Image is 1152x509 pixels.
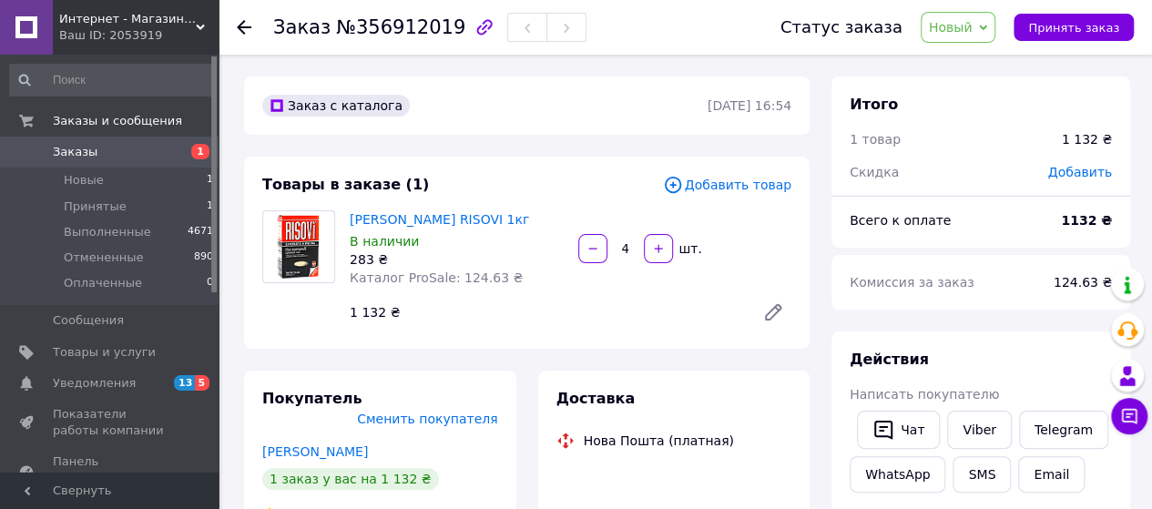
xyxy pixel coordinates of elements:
span: 1 товар [850,132,901,147]
a: Telegram [1019,411,1108,449]
span: Доставка [556,390,636,407]
button: Email [1018,456,1085,493]
span: 1 [191,144,209,159]
span: Отмененные [64,249,143,266]
button: Принять заказ [1014,14,1134,41]
div: Заказ с каталога [262,95,410,117]
span: Покупатель [262,390,362,407]
div: 283 ₴ [350,250,564,269]
span: Итого [850,96,898,113]
div: шт. [675,239,704,258]
span: Товары в заказе (1) [262,176,429,193]
span: Интернет - Магазин "Piccola Italia" [59,11,196,27]
img: Рис Карнароли RISOVI 1кг [263,211,334,282]
a: [PERSON_NAME] RISOVI 1кг [350,212,529,227]
span: Комиссия за заказ [850,275,974,290]
span: 4671 [188,224,213,240]
span: Новый [929,20,973,35]
button: Чат с покупателем [1111,398,1147,434]
span: Принять заказ [1028,21,1119,35]
span: Панель управления [53,453,168,486]
div: 1 132 ₴ [342,300,748,325]
span: Показатели работы компании [53,406,168,439]
span: Сменить покупателя [357,412,497,426]
span: 124.63 ₴ [1054,275,1112,290]
span: Оплаченные [64,275,142,291]
button: Чат [857,411,940,449]
a: WhatsApp [850,456,945,493]
span: Выполненные [64,224,151,240]
span: 1 [207,199,213,215]
span: Написать покупателю [850,387,999,402]
span: Заказы и сообщения [53,113,182,129]
a: Редактировать [755,294,791,331]
span: Добавить товар [663,175,791,195]
span: №356912019 [336,16,465,38]
button: SMS [953,456,1011,493]
span: Заказ [273,16,331,38]
div: 1 заказ у вас на 1 132 ₴ [262,468,439,490]
div: 1 132 ₴ [1062,130,1112,148]
time: [DATE] 16:54 [708,98,791,113]
span: Скидка [850,165,899,179]
span: 1 [207,172,213,188]
span: Товары и услуги [53,344,156,361]
div: Ваш ID: 2053919 [59,27,219,44]
span: 890 [194,249,213,266]
span: Всего к оплате [850,213,951,228]
div: Нова Пошта (платная) [579,432,739,450]
span: Уведомления [53,375,136,392]
div: Статус заказа [780,18,902,36]
span: Заказы [53,144,97,160]
span: Действия [850,351,929,368]
span: 0 [207,275,213,291]
span: Принятые [64,199,127,215]
input: Поиск [9,64,215,97]
span: 13 [174,375,195,391]
span: 5 [195,375,209,391]
span: Добавить [1048,165,1112,179]
div: Вернуться назад [237,18,251,36]
span: Новые [64,172,104,188]
span: Каталог ProSale: 124.63 ₴ [350,270,523,285]
a: [PERSON_NAME] [262,444,368,459]
b: 1132 ₴ [1061,213,1112,228]
span: Сообщения [53,312,124,329]
span: В наличии [350,234,419,249]
a: Viber [947,411,1011,449]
